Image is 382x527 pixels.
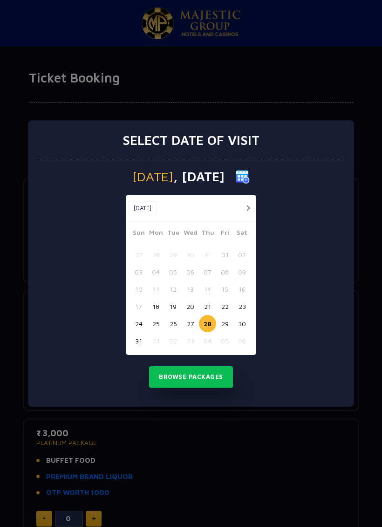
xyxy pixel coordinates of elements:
button: 02 [164,332,182,349]
button: 31 [130,332,147,349]
button: 07 [199,263,216,281]
button: 13 [182,281,199,298]
button: 04 [199,332,216,349]
button: 18 [147,298,164,315]
button: Browse Packages [149,366,233,388]
button: 29 [216,315,233,332]
button: 05 [164,263,182,281]
button: 09 [233,263,251,281]
button: 31 [199,246,216,263]
span: Fri [216,227,233,240]
button: 30 [233,315,251,332]
button: 28 [199,315,216,332]
button: 01 [147,332,164,349]
span: Wed [182,227,199,240]
button: 27 [130,246,147,263]
button: 20 [182,298,199,315]
span: Sun [130,227,147,240]
button: 23 [233,298,251,315]
button: 10 [130,281,147,298]
button: 28 [147,246,164,263]
h3: Select date of visit [123,132,259,148]
img: calender icon [236,170,250,184]
button: 30 [182,246,199,263]
button: 01 [216,246,233,263]
span: Tue [164,227,182,240]
button: 16 [233,281,251,298]
span: [DATE] [132,170,173,183]
button: 21 [199,298,216,315]
button: 25 [147,315,164,332]
button: 06 [233,332,251,349]
button: 14 [199,281,216,298]
button: 02 [233,246,251,263]
button: 24 [130,315,147,332]
button: 17 [130,298,147,315]
button: 11 [147,281,164,298]
button: 27 [182,315,199,332]
button: 04 [147,263,164,281]
span: Thu [199,227,216,240]
span: Mon [147,227,164,240]
button: 03 [182,332,199,349]
button: 26 [164,315,182,332]
button: 22 [216,298,233,315]
button: 15 [216,281,233,298]
button: 08 [216,263,233,281]
span: , [DATE] [173,170,225,183]
button: [DATE] [128,201,157,215]
button: 06 [182,263,199,281]
button: 19 [164,298,182,315]
button: 29 [164,246,182,263]
span: Sat [233,227,251,240]
button: 03 [130,263,147,281]
button: 05 [216,332,233,349]
button: 12 [164,281,182,298]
